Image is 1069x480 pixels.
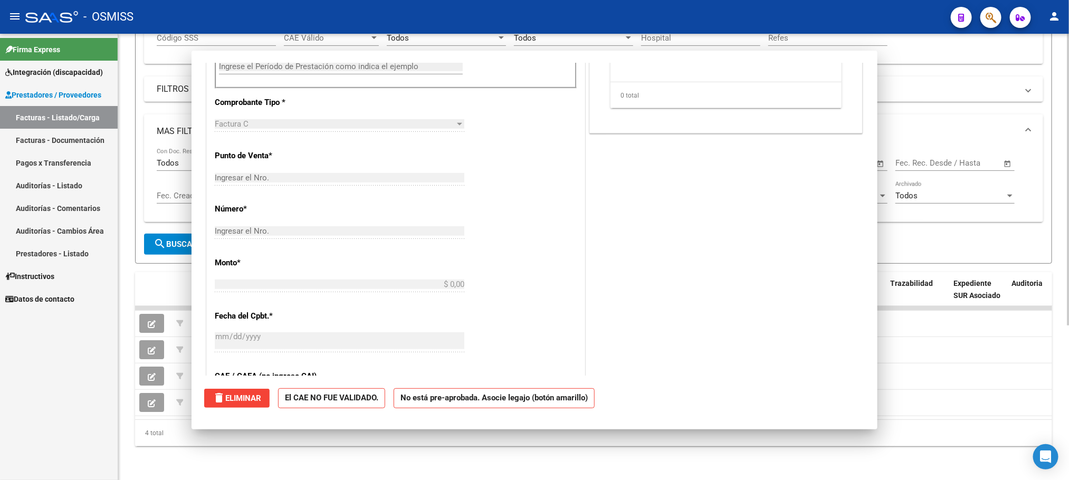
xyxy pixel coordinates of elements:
span: Todos [387,33,409,43]
span: - OSMISS [83,5,133,28]
button: Eliminar [204,389,270,408]
span: Eliminar [213,393,261,403]
p: Punto de Venta [215,150,323,162]
span: Todos [157,158,179,168]
p: CAE / CAEA (no ingrese CAI) [215,370,323,382]
span: Factura C [215,119,249,129]
span: CAE Válido [284,33,369,43]
button: Open calendar [1002,158,1014,170]
span: Firma Express [5,44,60,55]
span: Auditoria [1011,279,1043,287]
span: Buscar Comprobante [154,239,258,249]
span: Todos [895,191,918,200]
mat-panel-title: FILTROS DE INTEGRACION [157,83,1018,95]
mat-icon: person [1048,10,1061,23]
p: Número [215,203,323,215]
span: Trazabilidad [890,279,933,287]
input: Start date [895,158,930,168]
strong: El CAE NO FUE VALIDADO. [278,388,385,409]
div: 4 total [135,420,1052,446]
mat-icon: search [154,237,166,250]
span: Todos [514,33,536,43]
span: Integración (discapacidad) [5,66,103,78]
mat-panel-title: MAS FILTROS [157,126,1018,137]
datatable-header-cell: Expediente SUR Asociado [949,272,1007,319]
p: Fecha del Cpbt. [215,310,323,322]
datatable-header-cell: Auditoria [1007,272,1057,319]
span: Datos de contacto [5,293,74,305]
p: Monto [215,257,323,269]
input: End date [939,158,990,168]
mat-icon: delete [213,391,225,404]
p: Comprobante Tipo * [215,97,323,109]
div: Open Intercom Messenger [1033,444,1058,469]
button: Open calendar [875,158,887,170]
datatable-header-cell: Trazabilidad [886,272,949,319]
div: 0 total [610,82,842,109]
mat-icon: menu [8,10,21,23]
span: Prestadores / Proveedores [5,89,101,101]
strong: No está pre-aprobada. Asocie legajo (botón amarillo) [394,388,595,409]
span: Instructivos [5,271,54,282]
input: Start date [157,191,191,200]
datatable-header-cell: ID [187,272,240,319]
span: Expediente SUR Asociado [953,279,1000,300]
